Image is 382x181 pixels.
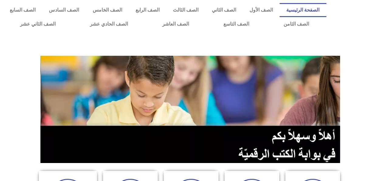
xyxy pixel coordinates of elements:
[129,3,166,17] a: الصف الرابع
[267,17,326,31] a: الصف الثامن
[243,3,280,17] a: الصف الأول
[3,3,42,17] a: الصف السابع
[166,3,205,17] a: الصف الثالث
[73,17,145,31] a: الصف الحادي عشر
[145,17,206,31] a: الصف العاشر
[86,3,129,17] a: الصف الخامس
[280,3,326,17] a: الصفحة الرئيسية
[3,17,73,31] a: الصف الثاني عشر
[42,3,86,17] a: الصف السادس
[205,3,243,17] a: الصف الثاني
[206,17,267,31] a: الصف التاسع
